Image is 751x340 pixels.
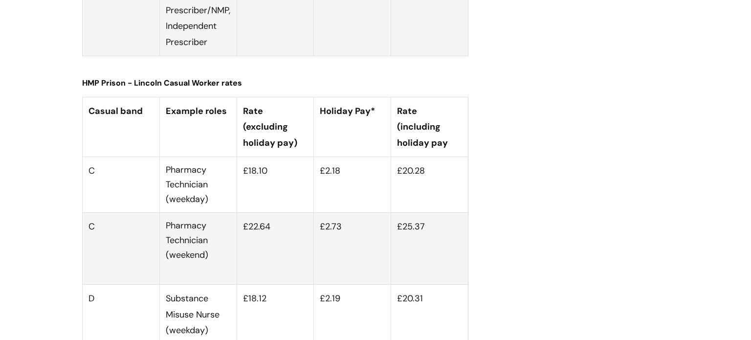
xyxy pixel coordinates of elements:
[314,157,391,212] td: £2.18
[83,157,160,212] td: C
[83,213,160,285] td: C
[314,97,391,157] th: Holiday Pay*
[82,78,242,88] span: HMP Prison - Lincoln Casual Worker rates
[391,157,468,212] td: £20.28
[237,97,314,157] th: Rate (excluding holiday pay)
[237,157,314,212] td: £18.10
[391,213,468,285] td: £25.37
[83,97,160,157] th: Casual band
[391,97,468,157] th: Rate (including holiday pay
[237,213,314,285] td: £22.64
[166,219,231,262] p: Pharmacy Technician (weekend)
[314,213,391,285] td: £2.73
[159,97,237,157] th: Example roles
[166,163,231,206] p: Pharmacy Technician (weekday)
